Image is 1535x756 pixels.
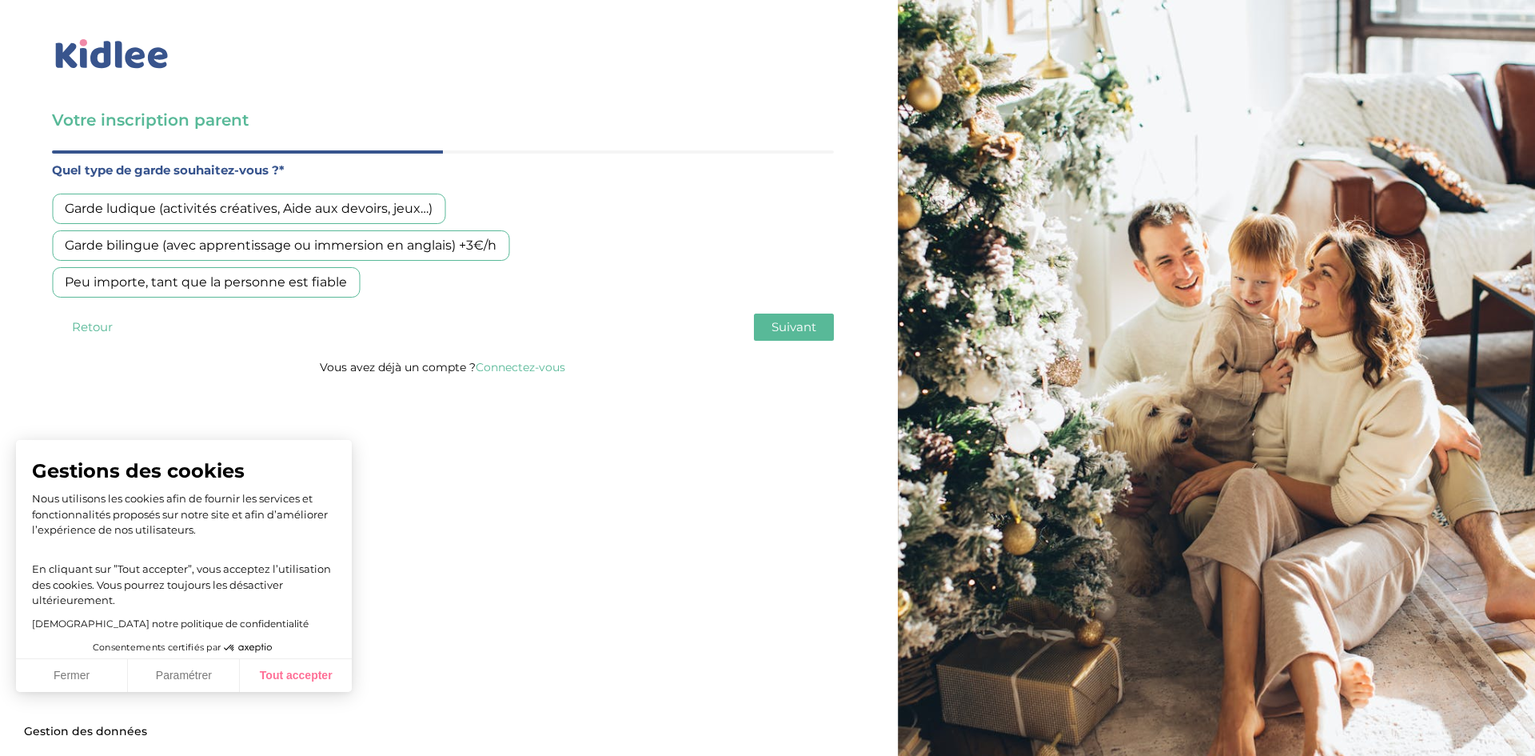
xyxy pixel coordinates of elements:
[32,491,336,538] p: Nous utilisons les cookies afin de fournir les services et fonctionnalités proposés sur notre sit...
[52,267,360,298] div: Peu importe, tant que la personne est fiable
[85,638,283,658] button: Consentements certifiés par
[52,194,445,224] div: Garde ludique (activités créatives, Aide aux devoirs, jeux…)
[14,715,157,749] button: Fermer le widget sans consentement
[771,319,816,334] span: Suivant
[476,360,565,374] a: Connectez-vous
[32,546,336,609] p: En cliquant sur ”Tout accepter”, vous acceptez l’utilisation des cookies. Vous pourrez toujours l...
[16,659,128,693] button: Fermer
[754,314,834,341] button: Suivant
[224,624,272,672] svg: Axeptio
[93,643,221,652] span: Consentements certifiés par
[52,314,132,341] button: Retour
[24,725,147,739] span: Gestion des données
[52,109,834,131] h3: Votre inscription parent
[128,659,240,693] button: Paramétrer
[52,230,509,261] div: Garde bilingue (avec apprentissage ou immersion en anglais) +3€/h
[52,160,834,181] label: Quel type de garde souhaitez-vous ?*
[52,36,172,73] img: logo_kidlee_bleu
[32,618,309,630] a: [DEMOGRAPHIC_DATA] notre politique de confidentialité
[32,459,336,483] span: Gestions des cookies
[52,357,834,378] p: Vous avez déjà un compte ?
[240,659,352,693] button: Tout accepter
